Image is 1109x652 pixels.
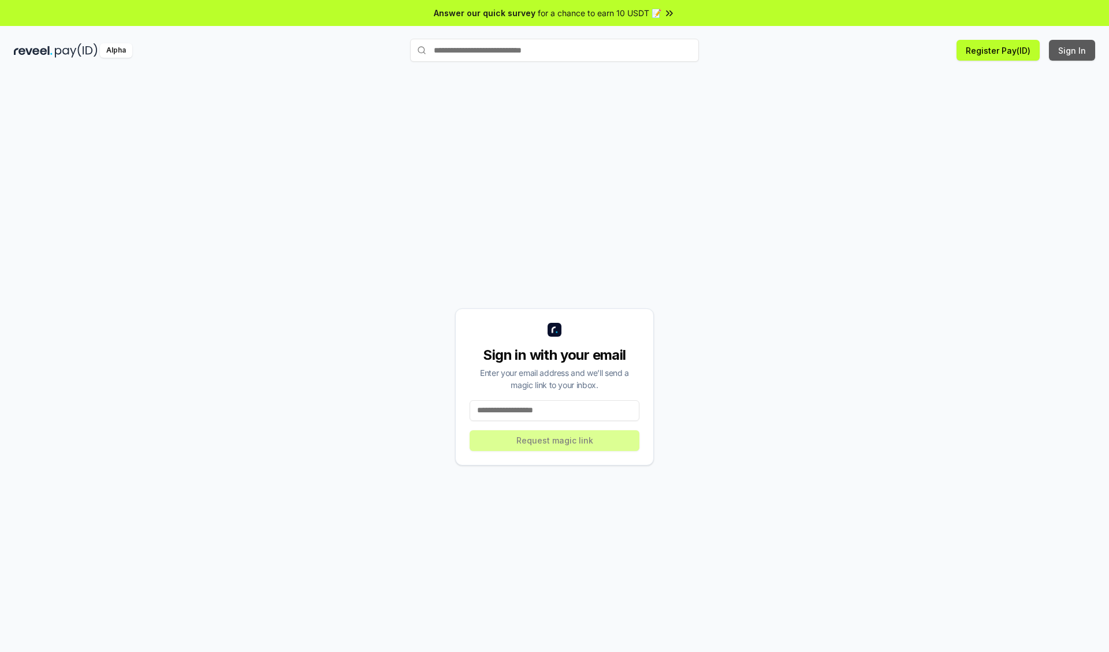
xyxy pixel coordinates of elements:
[100,43,132,58] div: Alpha
[14,43,53,58] img: reveel_dark
[470,367,639,391] div: Enter your email address and we’ll send a magic link to your inbox.
[434,7,535,19] span: Answer our quick survey
[957,40,1040,61] button: Register Pay(ID)
[1049,40,1095,61] button: Sign In
[548,323,561,337] img: logo_small
[55,43,98,58] img: pay_id
[538,7,661,19] span: for a chance to earn 10 USDT 📝
[470,346,639,364] div: Sign in with your email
